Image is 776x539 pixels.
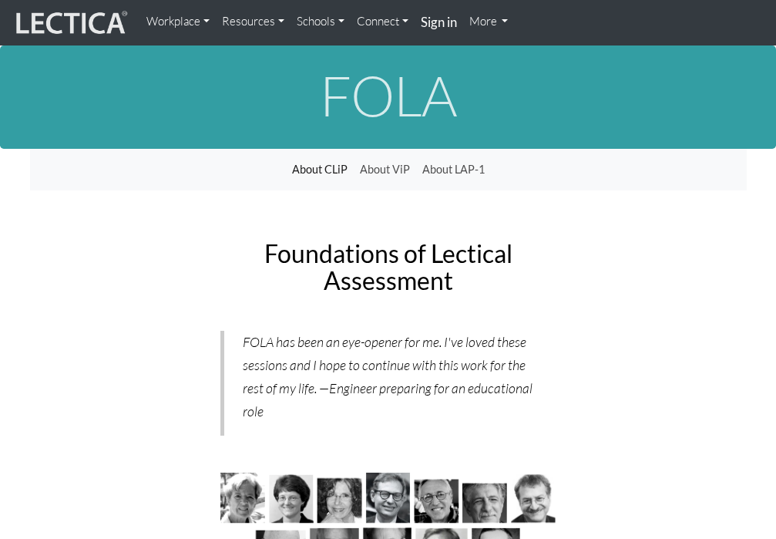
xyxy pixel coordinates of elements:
a: About LAP-1 [416,155,491,184]
p: FOLA has been an eye-opener for me. I've loved these sessions and I hope to continue with this wo... [243,331,537,423]
img: lecticalive [12,8,128,38]
strong: Sign in [421,14,457,30]
h1: FOLA [30,65,747,126]
h2: Foundations of Lectical Assessment [220,240,556,294]
a: About ViP [354,155,416,184]
a: Workplace [140,6,216,37]
a: Sign in [415,6,463,39]
a: Resources [216,6,291,37]
a: More [463,6,515,37]
a: Connect [351,6,415,37]
a: About CLiP [286,155,354,184]
a: Schools [291,6,351,37]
